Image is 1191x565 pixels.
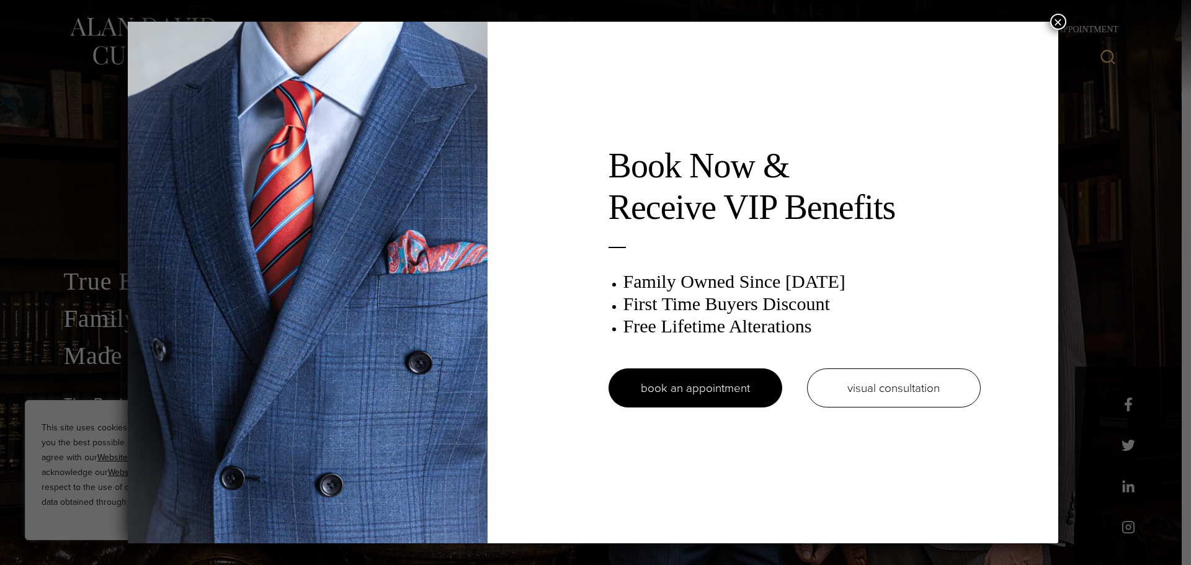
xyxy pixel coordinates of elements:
h3: First Time Buyers Discount [623,293,981,315]
a: visual consultation [807,368,981,407]
a: book an appointment [609,368,782,407]
h2: Book Now & Receive VIP Benefits [609,145,981,228]
h3: Family Owned Since [DATE] [623,270,981,293]
button: Close [1050,14,1066,30]
h3: Free Lifetime Alterations [623,315,981,337]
